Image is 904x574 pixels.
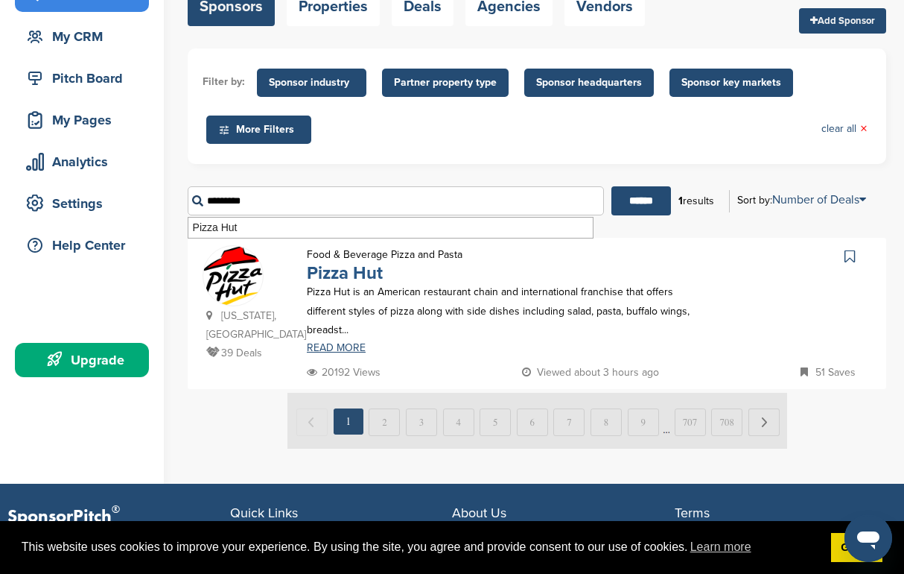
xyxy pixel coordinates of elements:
iframe: Button to launch messaging window [844,514,892,562]
span: More Filters [218,122,304,138]
a: Analytics [15,145,149,179]
div: Analytics [22,148,149,175]
a: Settings [15,186,149,221]
a: clear all× [821,121,868,137]
div: results [671,189,722,214]
a: Number of Deals [772,192,866,207]
p: SponsorPitch [7,506,230,528]
p: Viewed about 3 hours ago [522,363,659,382]
div: Sort by: [737,194,866,206]
img: Paginate [287,393,787,449]
li: Filter by: [203,74,245,90]
div: My CRM [22,23,149,50]
a: Help Center [15,228,149,262]
p: Food & Beverage Pizza and Pasta [307,245,462,264]
a: Add Sponsor [799,8,886,34]
li: Pizza Hut [188,218,593,238]
p: 20192 Views [307,363,381,382]
a: Pizza Hut [307,262,383,284]
div: Settings [22,190,149,217]
span: × [860,121,868,137]
a: learn more about cookies [688,536,754,558]
span: Quick Links [230,505,298,521]
a: READ MORE [307,343,712,353]
div: Pitch Board [22,65,149,92]
p: Pizza Hut is an American restaurant chain and international franchise that offers different style... [307,283,712,339]
p: 39 Deals [206,344,292,362]
a: dismiss cookie message [831,533,882,563]
div: Help Center [22,232,149,259]
span: Sponsor industry [269,75,354,91]
b: 1 [678,195,683,207]
span: Sponsor headquarters [536,75,642,91]
span: About Us [452,505,506,521]
p: [US_STATE], [GEOGRAPHIC_DATA] [206,306,292,344]
a: My Pages [15,103,149,137]
p: 51 Saves [800,363,856,382]
div: My Pages [22,107,149,133]
div: Upgrade [22,347,149,373]
span: Terms [675,505,710,521]
a: Upgrade [15,343,149,377]
a: My CRM [15,19,149,54]
img: Open uri20141112 50798 enk1ip [203,246,263,306]
a: Pitch Board [15,61,149,95]
span: Partner property type [394,75,497,91]
span: Sponsor key markets [681,75,781,91]
span: This website uses cookies to improve your experience. By using the site, you agree and provide co... [22,536,819,558]
span: ® [112,500,120,519]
